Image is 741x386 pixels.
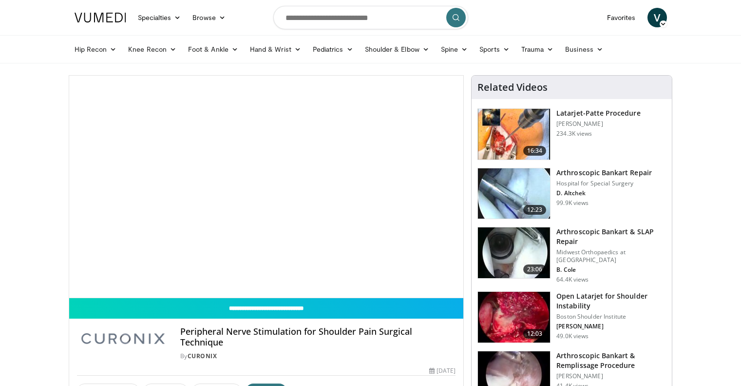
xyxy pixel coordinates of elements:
a: Pediatrics [307,40,359,59]
a: Business [559,40,609,59]
p: 234.3K views [556,130,592,138]
a: Hip Recon [69,40,123,59]
h3: Open Latarjet for Shoulder Instability [556,291,666,311]
h3: Latarjet-Patte Procedure [556,108,640,118]
p: Boston Shoulder Institute [556,313,666,321]
span: 12:23 [523,205,547,215]
a: Curonix [188,352,217,360]
img: 617583_3.png.150x105_q85_crop-smart_upscale.jpg [478,109,550,160]
a: Spine [435,40,474,59]
p: B. Cole [556,266,666,274]
a: Browse [187,8,231,27]
p: [PERSON_NAME] [556,120,640,128]
a: Sports [474,40,515,59]
input: Search topics, interventions [273,6,468,29]
video-js: Video Player [69,76,464,298]
img: VuMedi Logo [75,13,126,22]
p: Hospital for Special Surgery [556,180,652,187]
a: Hand & Wrist [244,40,307,59]
div: By [180,352,456,361]
a: Specialties [132,8,187,27]
div: [DATE] [429,366,456,375]
p: [PERSON_NAME] [556,372,666,380]
h3: Arthroscopic Bankart & Remplissage Procedure [556,351,666,370]
a: 23:06 Arthroscopic Bankart & SLAP Repair Midwest Orthopaedics at [GEOGRAPHIC_DATA] B. Cole 64.4K ... [477,227,666,284]
h3: Arthroscopic Bankart Repair [556,168,652,178]
span: 12:03 [523,329,547,339]
a: Favorites [601,8,642,27]
img: 944938_3.png.150x105_q85_crop-smart_upscale.jpg [478,292,550,343]
a: V [647,8,667,27]
h3: Arthroscopic Bankart & SLAP Repair [556,227,666,246]
p: Midwest Orthopaedics at [GEOGRAPHIC_DATA] [556,248,666,264]
a: 12:23 Arthroscopic Bankart Repair Hospital for Special Surgery D. Altchek 99.9K views [477,168,666,220]
a: 16:34 Latarjet-Patte Procedure [PERSON_NAME] 234.3K views [477,108,666,160]
img: 10039_3.png.150x105_q85_crop-smart_upscale.jpg [478,168,550,219]
span: 16:34 [523,146,547,156]
h4: Peripheral Nerve Stimulation for Shoulder Pain Surgical Technique [180,326,456,347]
a: Trauma [515,40,560,59]
a: Foot & Ankle [182,40,244,59]
a: Knee Recon [122,40,182,59]
p: 99.9K views [556,199,589,207]
p: [PERSON_NAME] [556,323,666,330]
p: 64.4K views [556,276,589,284]
h4: Related Videos [477,81,548,93]
a: 12:03 Open Latarjet for Shoulder Instability Boston Shoulder Institute [PERSON_NAME] 49.0K views [477,291,666,343]
a: Shoulder & Elbow [359,40,435,59]
img: cole_0_3.png.150x105_q85_crop-smart_upscale.jpg [478,227,550,278]
p: 49.0K views [556,332,589,340]
span: 23:06 [523,264,547,274]
p: D. Altchek [556,189,652,197]
img: Curonix [77,326,169,350]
